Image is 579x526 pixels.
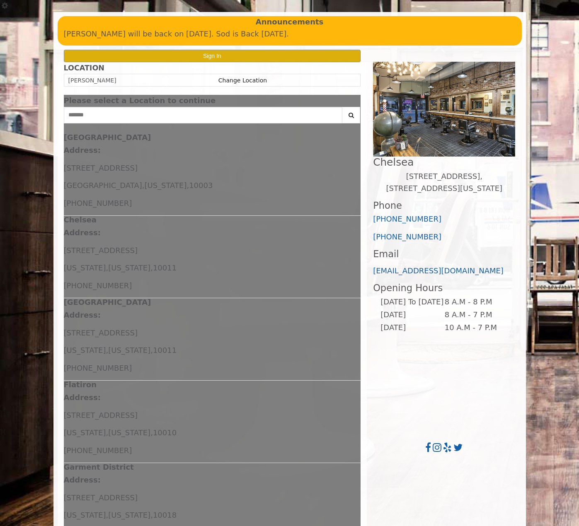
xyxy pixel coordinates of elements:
td: [DATE] To [DATE] [380,296,444,309]
span: [US_STATE] [64,428,106,437]
td: 10 A.M - 7 P.M [444,321,509,334]
span: [STREET_ADDRESS] [64,246,138,255]
span: [PHONE_NUMBER] [64,281,132,290]
span: , [142,181,145,190]
span: [STREET_ADDRESS] [64,328,138,337]
span: [US_STATE] [108,263,150,272]
span: , [150,511,153,519]
span: 10011 [153,263,177,272]
b: Address: [64,228,101,237]
span: [US_STATE] [64,263,106,272]
b: Address: [64,475,101,484]
a: [PHONE_NUMBER] [373,215,441,223]
span: , [187,181,189,190]
span: [US_STATE] [108,346,150,355]
p: [STREET_ADDRESS],[STREET_ADDRESS][US_STATE] [373,171,515,195]
b: Address: [64,146,101,154]
input: Search Center [64,107,343,123]
span: 10018 [153,511,177,519]
b: [GEOGRAPHIC_DATA] [64,133,151,142]
b: Garment District [64,463,134,471]
span: , [106,263,108,272]
span: [STREET_ADDRESS] [64,493,138,502]
i: Search button [346,112,356,118]
span: [PHONE_NUMBER] [64,446,132,455]
span: 10011 [153,346,177,355]
h2: Chelsea [373,157,515,168]
td: [DATE] [380,321,444,334]
div: Center Select [64,107,361,128]
button: Sign In [64,50,361,62]
span: [US_STATE] [108,511,150,519]
b: Address: [64,311,101,319]
h3: Opening Hours [373,283,515,293]
span: [STREET_ADDRESS] [64,164,138,172]
b: Flatiron [64,380,97,389]
td: 8 A.M - 7 P.M [444,309,509,321]
span: [US_STATE] [144,181,187,190]
span: , [106,428,108,437]
td: [DATE] [380,309,444,321]
span: , [150,346,153,355]
button: close dialog [348,98,361,104]
b: Announcements [256,16,324,28]
b: LOCATION [64,64,104,72]
span: Please select a Location to continue [64,96,216,105]
span: [PHONE_NUMBER] [64,199,132,208]
span: , [150,263,153,272]
b: [GEOGRAPHIC_DATA] [64,298,151,306]
span: [US_STATE] [64,346,106,355]
a: [PHONE_NUMBER] [373,232,441,241]
span: [US_STATE] [64,511,106,519]
span: 10010 [153,428,177,437]
a: [EMAIL_ADDRESS][DOMAIN_NAME] [373,266,504,275]
span: , [106,346,108,355]
span: , [106,511,108,519]
span: [STREET_ADDRESS] [64,411,138,420]
p: [PERSON_NAME] will be back on [DATE]. Sod is Back [DATE]. [64,28,516,40]
h3: Email [373,249,515,259]
td: 8 A.M - 8 P.M [444,296,509,309]
span: [PHONE_NUMBER] [64,364,132,372]
span: 10003 [189,181,213,190]
span: [GEOGRAPHIC_DATA] [64,181,142,190]
span: , [150,428,153,437]
b: Chelsea [64,215,97,224]
b: Address: [64,393,101,402]
h3: Phone [373,200,515,211]
span: [US_STATE] [108,428,150,437]
a: Change Location [218,77,267,84]
span: [PERSON_NAME] [68,77,116,84]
